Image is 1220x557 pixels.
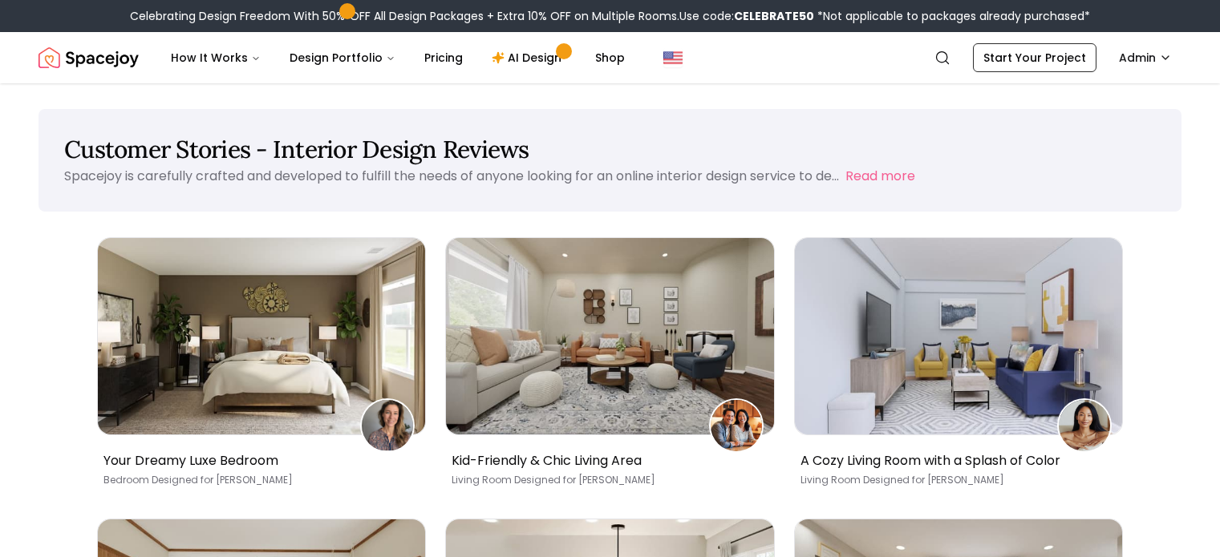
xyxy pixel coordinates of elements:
p: Bedroom [PERSON_NAME] [103,474,414,486]
p: A Cozy Living Room with a Splash of Color [800,451,1111,470]
div: Celebrating Design Freedom With 50% OFF All Design Packages + Extra 10% OFF on Multiple Rooms. [130,8,1090,24]
b: CELEBRATE50 [734,8,814,24]
h1: Customer Stories - Interior Design Reviews [64,135,1156,163]
a: Kid-Friendly & Chic Living AreaTheresa ViglizzoKid-Friendly & Chic Living AreaLiving Room Designe... [445,237,775,499]
nav: Global [39,32,1181,83]
span: Use code: [679,8,814,24]
button: How It Works [158,42,274,74]
img: RASHEEDAH JONES [1059,400,1110,451]
button: Read more [845,167,915,186]
button: Admin [1109,43,1181,72]
p: Living Room [PERSON_NAME] [800,474,1111,486]
a: Your Dreamy Luxe BedroomCharlene SimmonsYour Dreamy Luxe BedroomBedroom Designed for [PERSON_NAME] [97,237,427,499]
p: Kid-Friendly & Chic Living Area [452,451,762,470]
span: Designed for [863,473,925,486]
a: Pricing [411,42,476,74]
img: Charlene Simmons [362,400,413,451]
span: Designed for [152,473,213,486]
a: Spacejoy [39,42,139,74]
a: AI Design [479,42,579,74]
p: Spacejoy is carefully crafted and developed to fulfill the needs of anyone looking for an online ... [64,167,839,185]
img: Spacejoy Logo [39,42,139,74]
span: Designed for [514,473,576,486]
button: Design Portfolio [277,42,408,74]
p: Your Dreamy Luxe Bedroom [103,451,414,470]
span: *Not applicable to packages already purchased* [814,8,1090,24]
img: United States [663,48,683,67]
a: Start Your Project [973,43,1096,72]
a: Shop [582,42,638,74]
img: Theresa Viglizzo [711,400,762,451]
a: A Cozy Living Room with a Splash of ColorRASHEEDAH JONESA Cozy Living Room with a Splash of Color... [794,237,1124,499]
nav: Main [158,42,638,74]
p: Living Room [PERSON_NAME] [452,474,762,486]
